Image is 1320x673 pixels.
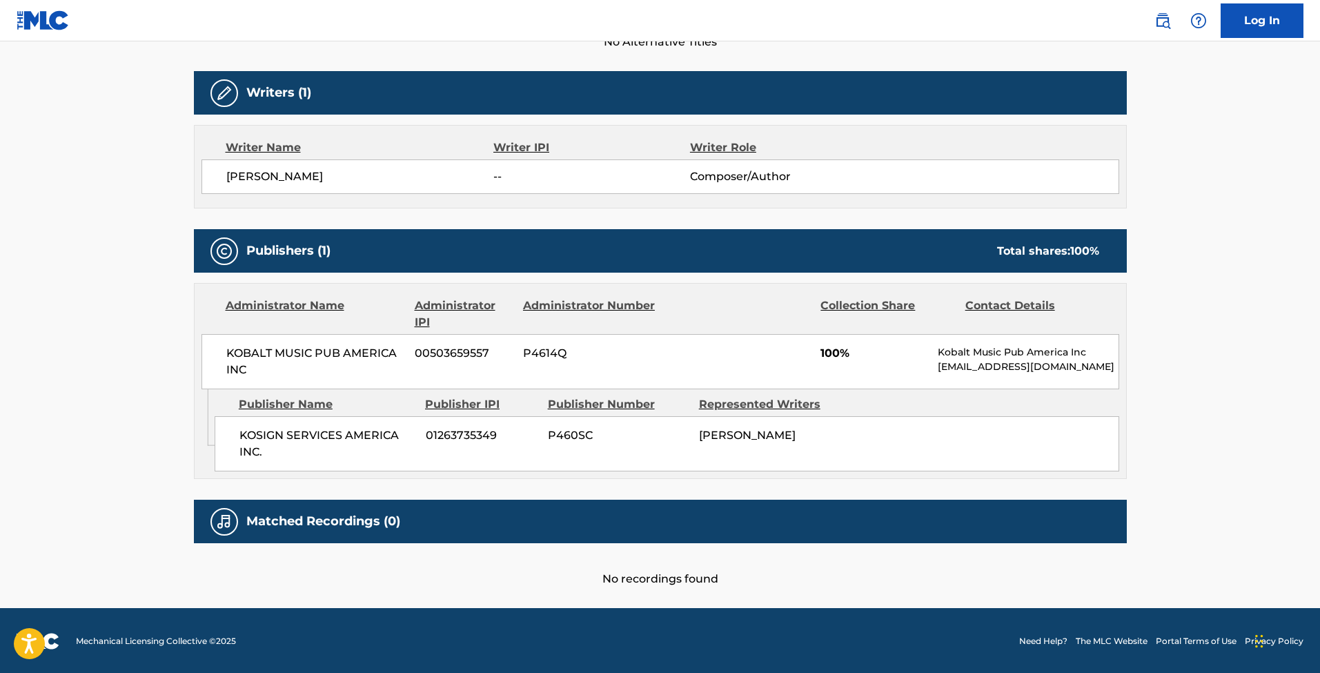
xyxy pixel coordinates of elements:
a: Privacy Policy [1245,635,1303,647]
h5: Matched Recordings (0) [246,514,400,529]
div: Publisher Number [548,396,689,413]
p: [EMAIL_ADDRESS][DOMAIN_NAME] [938,360,1118,374]
div: Writer Role [690,139,869,156]
div: Help [1185,7,1212,35]
img: help [1190,12,1207,29]
h5: Writers (1) [246,85,311,101]
img: MLC Logo [17,10,70,30]
a: The MLC Website [1076,635,1147,647]
span: P4614Q [523,345,657,362]
img: Publishers [216,243,233,260]
iframe: Chat Widget [1251,607,1320,673]
span: No Alternative Titles [194,34,1127,50]
span: 100 % [1070,244,1099,257]
span: 100% [820,345,927,362]
a: Public Search [1149,7,1176,35]
div: Publisher IPI [425,396,538,413]
img: search [1154,12,1171,29]
span: -- [493,168,689,185]
span: [PERSON_NAME] [226,168,494,185]
div: Represented Writers [699,396,840,413]
a: Need Help? [1019,635,1067,647]
div: Total shares: [997,243,1099,260]
div: Administrator Name [226,298,404,331]
img: Matched Recordings [216,514,233,530]
span: 00503659557 [415,345,513,362]
div: Collection Share [820,298,954,331]
img: Writers [216,85,233,101]
span: 01263735349 [426,427,538,444]
div: Writer Name [226,139,494,156]
div: No recordings found [194,543,1127,587]
div: Contact Details [965,298,1099,331]
h5: Publishers (1) [246,243,331,259]
span: P460SC [548,427,689,444]
div: Administrator Number [523,298,657,331]
span: KOBALT MUSIC PUB AMERICA INC [226,345,405,378]
span: Mechanical Licensing Collective © 2025 [76,635,236,647]
div: Writer IPI [493,139,690,156]
a: Portal Terms of Use [1156,635,1237,647]
div: Drag [1255,621,1263,662]
span: [PERSON_NAME] [699,429,796,442]
div: Administrator IPI [415,298,513,331]
span: KOSIGN SERVICES AMERICA INC. [239,427,415,460]
div: Publisher Name [239,396,415,413]
span: Composer/Author [690,168,869,185]
a: Log In [1221,3,1303,38]
p: Kobalt Music Pub America Inc [938,345,1118,360]
img: logo [17,633,59,650]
